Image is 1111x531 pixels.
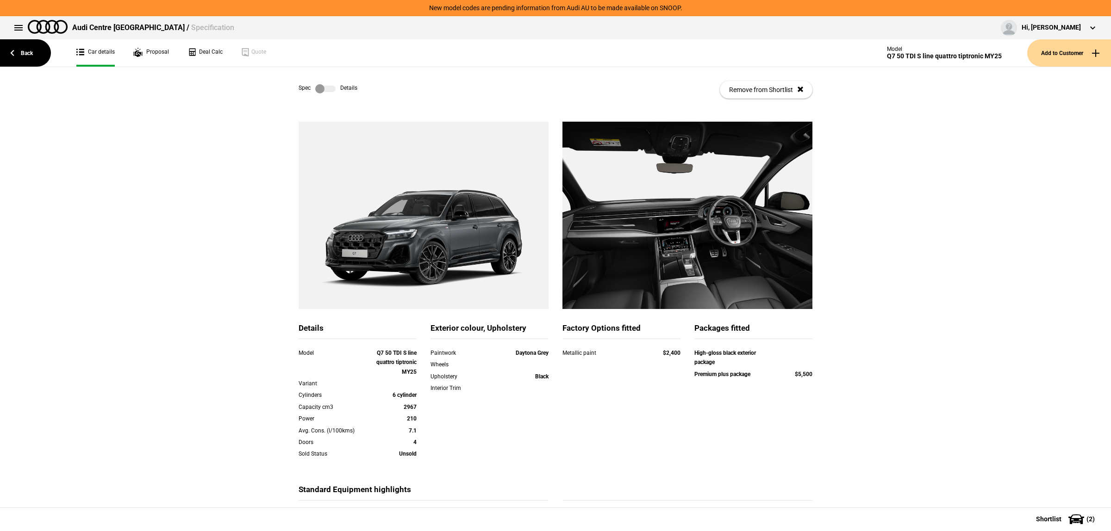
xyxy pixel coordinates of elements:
[299,426,369,435] div: Avg. Cons. (l/100kms)
[795,371,812,377] strong: $5,500
[431,323,549,339] div: Exterior colour, Upholstery
[299,402,369,412] div: Capacity cm3
[516,350,549,356] strong: Daytona Grey
[887,46,1002,52] div: Model
[299,484,549,500] div: Standard Equipment highlights
[299,449,369,458] div: Sold Status
[562,323,680,339] div: Factory Options fitted
[28,20,68,34] img: audi.png
[431,348,478,358] div: Paintwork
[76,39,115,67] a: Car details
[72,23,234,33] div: Audi Centre [GEOGRAPHIC_DATA] /
[431,360,478,369] div: Wheels
[299,323,417,339] div: Details
[1027,39,1111,67] button: Add to Customer
[720,81,812,99] button: Remove from Shortlist
[299,84,357,93] div: Spec Details
[663,350,680,356] strong: $2,400
[535,373,549,380] strong: Black
[407,415,417,422] strong: 210
[1022,507,1111,531] button: Shortlist(2)
[393,392,417,398] strong: 6 cylinder
[694,371,750,377] strong: Premium plus package
[409,427,417,434] strong: 7.1
[187,39,223,67] a: Deal Calc
[376,350,417,375] strong: Q7 50 TDI S line quattro tiptronic MY25
[299,348,369,358] div: Model
[404,404,417,410] strong: 2967
[299,438,369,447] div: Doors
[887,52,1002,60] div: Q7 50 TDI S line quattro tiptronic MY25
[1086,516,1095,522] span: ( 2 )
[399,451,417,457] strong: Unsold
[431,383,478,393] div: Interior Trim
[694,323,812,339] div: Packages fitted
[562,348,645,358] div: Metallic paint
[299,414,369,423] div: Power
[299,379,369,388] div: Variant
[299,390,369,400] div: Cylinders
[431,372,478,381] div: Upholstery
[1022,23,1081,32] div: Hi, [PERSON_NAME]
[694,350,756,365] strong: High-gloss black exterior package
[191,23,234,32] span: Specification
[133,39,169,67] a: Proposal
[413,439,417,445] strong: 4
[1036,516,1061,522] span: Shortlist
